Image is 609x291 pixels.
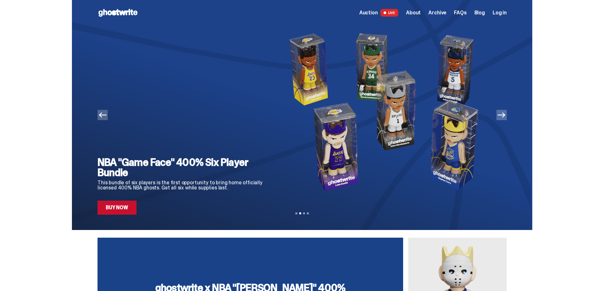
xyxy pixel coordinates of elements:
a: Buy Now [98,201,137,215]
a: About [406,10,421,15]
button: View slide 3 [303,212,305,214]
button: Next [496,110,507,120]
button: View slide 1 [295,212,297,214]
button: View slide 4 [307,212,309,214]
h2: NBA "Game Face" 400% Six Player Bundle [98,157,268,178]
a: Blog [474,10,485,15]
button: View slide 2 [299,212,301,214]
span: Auction [359,10,378,15]
img: NBA "Game Face" 400% Six Player Bundle [278,26,496,198]
a: Auction LIVE [359,9,398,17]
a: Archive [428,10,446,15]
button: Previous [98,110,108,120]
p: This bundle of six players is the first opportunity to bring home officially licensed 400% NBA gh... [98,180,268,190]
span: LIVE [380,9,399,17]
a: Log in [493,10,507,15]
a: FAQs [454,10,466,15]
